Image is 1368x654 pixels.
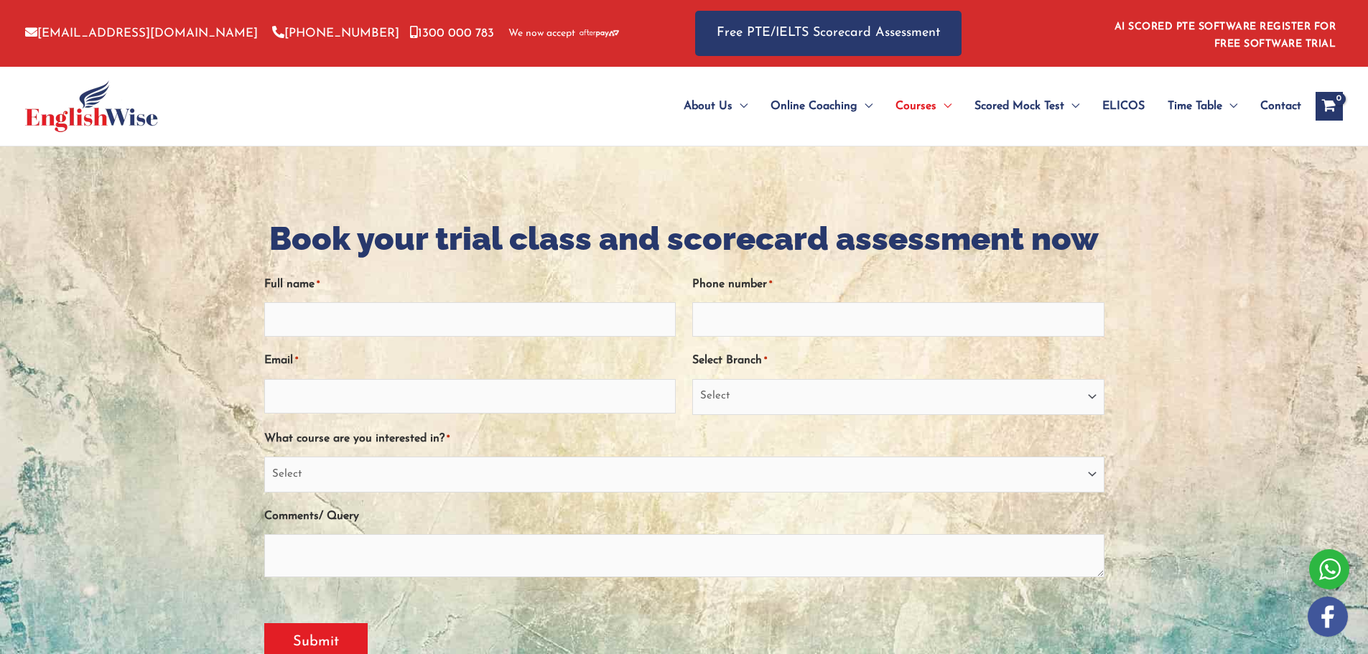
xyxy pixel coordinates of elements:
[936,81,951,131] span: Menu Toggle
[684,81,732,131] span: About Us
[672,81,759,131] a: About UsMenu Toggle
[1316,92,1343,121] a: View Shopping Cart, empty
[1115,22,1336,50] a: AI SCORED PTE SOFTWARE REGISTER FOR FREE SOFTWARE TRIAL
[264,218,1104,261] h2: Book your trial class and scorecard assessment now
[1091,81,1156,131] a: ELICOS
[692,349,767,373] label: Select Branch
[264,505,359,528] label: Comments/ Query
[1308,597,1348,637] img: white-facebook.png
[884,81,963,131] a: CoursesMenu Toggle
[1102,81,1145,131] span: ELICOS
[895,81,936,131] span: Courses
[649,81,1301,131] nav: Site Navigation: Main Menu
[963,81,1091,131] a: Scored Mock TestMenu Toggle
[974,81,1064,131] span: Scored Mock Test
[1064,81,1079,131] span: Menu Toggle
[1222,81,1237,131] span: Menu Toggle
[732,81,748,131] span: Menu Toggle
[264,273,320,296] label: Full name
[1260,81,1301,131] span: Contact
[695,11,962,56] a: Free PTE/IELTS Scorecard Assessment
[264,427,450,451] label: What course are you interested in?
[759,81,884,131] a: Online CoachingMenu Toggle
[25,80,158,132] img: cropped-ew-logo
[264,349,298,373] label: Email
[508,27,575,41] span: We now accept
[580,29,619,37] img: Afterpay-Logo
[692,273,772,296] label: Phone number
[857,81,873,131] span: Menu Toggle
[1156,81,1249,131] a: Time TableMenu Toggle
[1249,81,1301,131] a: Contact
[272,27,399,39] a: [PHONE_NUMBER]
[1168,81,1222,131] span: Time Table
[1106,10,1343,57] aside: Header Widget 1
[25,27,258,39] a: [EMAIL_ADDRESS][DOMAIN_NAME]
[410,27,494,39] a: 1300 000 783
[771,81,857,131] span: Online Coaching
